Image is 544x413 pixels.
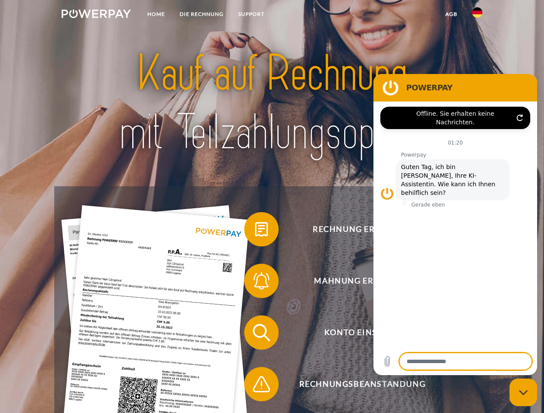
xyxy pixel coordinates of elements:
[438,6,465,22] a: agb
[172,6,231,22] a: DIE RECHNUNG
[472,7,482,18] img: de
[244,367,468,401] button: Rechnungsbeanstandung
[251,270,272,292] img: qb_bell.svg
[244,264,468,298] button: Mahnung erhalten?
[62,9,131,18] img: logo-powerpay-white.svg
[257,212,468,247] span: Rechnung erhalten?
[257,315,468,350] span: Konto einsehen
[373,74,537,375] iframe: Messaging-Fenster
[244,315,468,350] button: Konto einsehen
[251,219,272,240] img: qb_bill.svg
[251,322,272,343] img: qb_search.svg
[244,212,468,247] button: Rechnung erhalten?
[257,367,468,401] span: Rechnungsbeanstandung
[231,6,272,22] a: SUPPORT
[82,41,462,165] img: title-powerpay_de.svg
[140,6,172,22] a: Home
[510,379,537,406] iframe: Schaltfläche zum Öffnen des Messaging-Fensters; Konversation läuft
[251,373,272,395] img: qb_warning.svg
[257,264,468,298] span: Mahnung erhalten?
